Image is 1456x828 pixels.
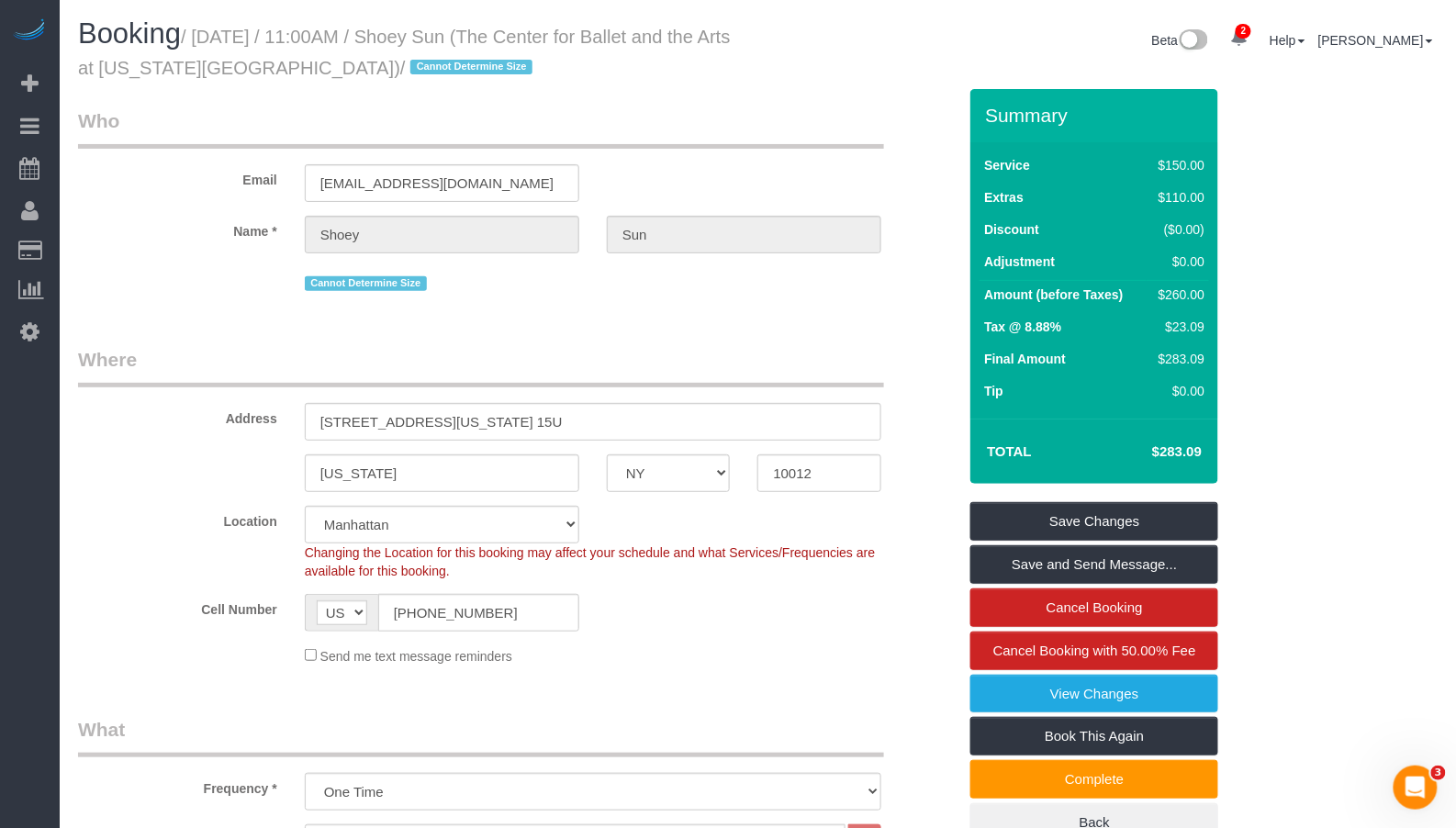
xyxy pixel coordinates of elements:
[970,502,1218,541] a: Save Changes
[320,649,512,664] span: Send me text message reminders
[64,594,291,619] label: Cell Number
[970,632,1218,670] a: Cancel Booking with 50.00% Fee
[984,350,1066,368] label: Final Amount
[1151,318,1204,336] div: $23.09
[1394,766,1438,810] iframe: Intercom live chat
[78,107,884,149] legend: Who
[993,643,1196,658] span: Cancel Booking with 50.00% Fee
[984,318,1061,336] label: Tax @ 8.88%
[1270,33,1305,48] a: Help
[11,18,48,44] img: Automaid Logo
[970,760,1218,799] a: Complete
[1178,29,1208,53] img: New interface
[64,164,291,189] label: Email
[970,588,1218,627] a: Cancel Booking
[970,675,1218,713] a: View Changes
[410,60,532,74] span: Cannot Determine Size
[984,156,1030,174] label: Service
[400,58,538,78] span: /
[1151,188,1204,207] div: $110.00
[984,188,1024,207] label: Extras
[757,454,881,492] input: Zip Code
[607,216,881,253] input: Last Name
[305,216,579,253] input: First Name
[378,594,579,632] input: Cell Number
[1097,444,1202,460] h4: $283.09
[1221,18,1257,59] a: 2
[1318,33,1433,48] a: [PERSON_NAME]
[305,545,876,578] span: Changing the Location for this booking may affect your schedule and what Services/Frequencies are...
[1151,285,1204,304] div: $260.00
[970,545,1218,584] a: Save and Send Message...
[305,164,579,202] input: Email
[78,17,181,50] span: Booking
[1151,252,1204,271] div: $0.00
[984,220,1039,239] label: Discount
[64,506,291,531] label: Location
[64,773,291,798] label: Frequency *
[1151,220,1204,239] div: ($0.00)
[984,382,1003,400] label: Tip
[78,346,884,387] legend: Where
[78,27,731,78] small: / [DATE] / 11:00AM / Shoey Sun (The Center for Ballet and the Arts at [US_STATE][GEOGRAPHIC_DATA])
[1236,24,1251,39] span: 2
[1152,33,1209,48] a: Beta
[64,403,291,428] label: Address
[984,285,1123,304] label: Amount (before Taxes)
[987,443,1032,459] strong: Total
[1151,382,1204,400] div: $0.00
[305,276,427,291] span: Cannot Determine Size
[305,454,579,492] input: City
[64,216,291,241] label: Name *
[1151,156,1204,174] div: $150.00
[1151,350,1204,368] div: $283.09
[985,105,1209,126] h3: Summary
[970,717,1218,755] a: Book This Again
[984,252,1055,271] label: Adjustment
[1431,766,1446,780] span: 3
[78,716,884,757] legend: What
